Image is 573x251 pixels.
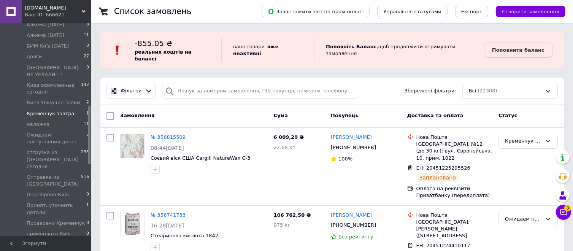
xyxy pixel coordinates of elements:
[416,165,470,171] span: ЕН: 20451225295526
[416,185,493,199] div: Оплата на реквізити Приватбанку (передоплата)
[27,132,86,145] span: Ожидаем поступления денег
[505,215,542,223] div: Ожидаем поступления денег
[151,134,186,140] a: № 356815509
[86,43,89,49] span: 0
[27,82,81,95] span: Киев офомленные сегодня
[416,243,470,248] span: ЕН: 20451224410117
[112,44,123,56] img: :exclamation:
[120,212,144,236] a: Фото товару
[86,230,89,237] span: 0
[274,222,290,228] span: 975 кг
[27,121,49,128] span: наложка
[416,141,493,162] div: [GEOGRAPHIC_DATA], №12 (до 30 кг): вул. Європейська, 10, прим. 1022
[25,5,82,11] span: 4Candles.com.ua
[492,47,544,53] b: Поповнити баланс
[81,174,89,187] span: 516
[274,212,311,218] span: 106 762,50 ₴
[120,113,154,118] span: Замовлення
[27,21,64,28] span: Алкема [DATE]
[81,82,89,95] span: 142
[86,191,89,198] span: 0
[86,64,89,78] span: 0
[274,113,288,118] span: Cума
[469,87,476,95] span: Всі
[27,32,64,39] span: Алкема [DATE]
[488,8,565,14] a: Створити замовлення
[377,6,448,17] button: Управління статусами
[151,222,184,229] span: 16:28[DATE]
[221,38,314,62] div: ваші товари
[84,121,89,128] span: 11
[564,205,571,211] span: 3
[274,145,295,150] span: 22.68 кг
[262,6,370,17] button: Завантажити звіт по пром-оплаті
[496,6,565,17] button: Створити замовлення
[331,134,372,141] a: [PERSON_NAME]
[326,44,376,49] b: Поповніть Баланс
[416,219,493,240] div: [GEOGRAPHIC_DATA], [PERSON_NAME] ([STREET_ADDRESS]
[27,53,42,60] span: долги
[27,191,69,198] span: Перевірено Київ
[274,134,304,140] span: 6 009,29 ₴
[121,87,142,95] span: Фільтри
[416,212,493,219] div: Нова Пошта
[329,220,378,230] div: [PHONE_NUMBER]
[151,155,251,161] a: Соєвий віск США Cargill NatureWax C-3
[331,113,359,118] span: Покупець
[329,143,378,153] div: [PHONE_NUMBER]
[407,113,463,118] span: Доставка та оплата
[338,156,352,162] span: 100%
[86,21,89,28] span: 8
[86,202,89,216] span: 1
[151,233,218,238] a: Стеаринова кислота 1842
[25,11,91,18] div: Ваш ID: 666621
[233,44,279,56] b: вже неактивні
[124,212,140,236] img: Фото товару
[151,145,184,151] span: 08:44[DATE]
[27,110,74,117] span: Кременчук завтра
[461,9,483,14] span: Експорт
[84,53,89,60] span: 27
[114,7,191,16] h1: Список замовлень
[135,39,172,48] span: -855.05 ₴
[84,32,89,39] span: 11
[27,230,71,237] span: промоплата Київ
[27,174,81,187] span: Отправка из [GEOGRAPHIC_DATA]
[268,8,363,15] span: Завантажити звіт по пром-оплаті
[135,49,192,62] b: реальних коштів на балансі
[383,9,441,14] span: Управління статусами
[27,149,81,170] span: отгрузка из [GEOGRAPHIC_DATA] сегодня
[27,64,86,78] span: [GEOGRAPHIC_DATA] НЕ УЕХАЛИ !!!
[27,99,80,106] span: Киев текущие заяки
[556,205,571,220] button: Чат з покупцем3
[27,43,69,49] span: БИМ Київ [DATE]
[151,212,186,218] a: № 356741733
[502,9,559,14] span: Створити замовлення
[81,149,89,170] span: 296
[498,113,517,118] span: Статус
[121,134,144,158] img: Фото товару
[86,132,89,145] span: 8
[405,87,456,95] span: Збережені фільтри:
[27,202,86,216] span: Принят, уточнить детали
[505,137,542,145] div: Кременчук завтра
[478,88,497,94] span: (22308)
[86,220,89,227] span: 0
[484,43,552,58] a: Поповнити баланс
[416,173,459,182] div: Заплановано
[27,220,85,227] span: Проверено Кременчук
[162,84,359,98] input: Пошук за номером замовлення, ПІБ покупця, номером телефону, Email, номером накладної
[86,99,89,106] span: 2
[455,6,489,17] button: Експорт
[314,38,484,62] div: , щоб продовжити отримувати замовлення
[416,134,493,141] div: Нова Пошта
[338,234,373,240] span: Без рейтингу
[86,110,89,117] span: 1
[331,212,372,219] a: [PERSON_NAME]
